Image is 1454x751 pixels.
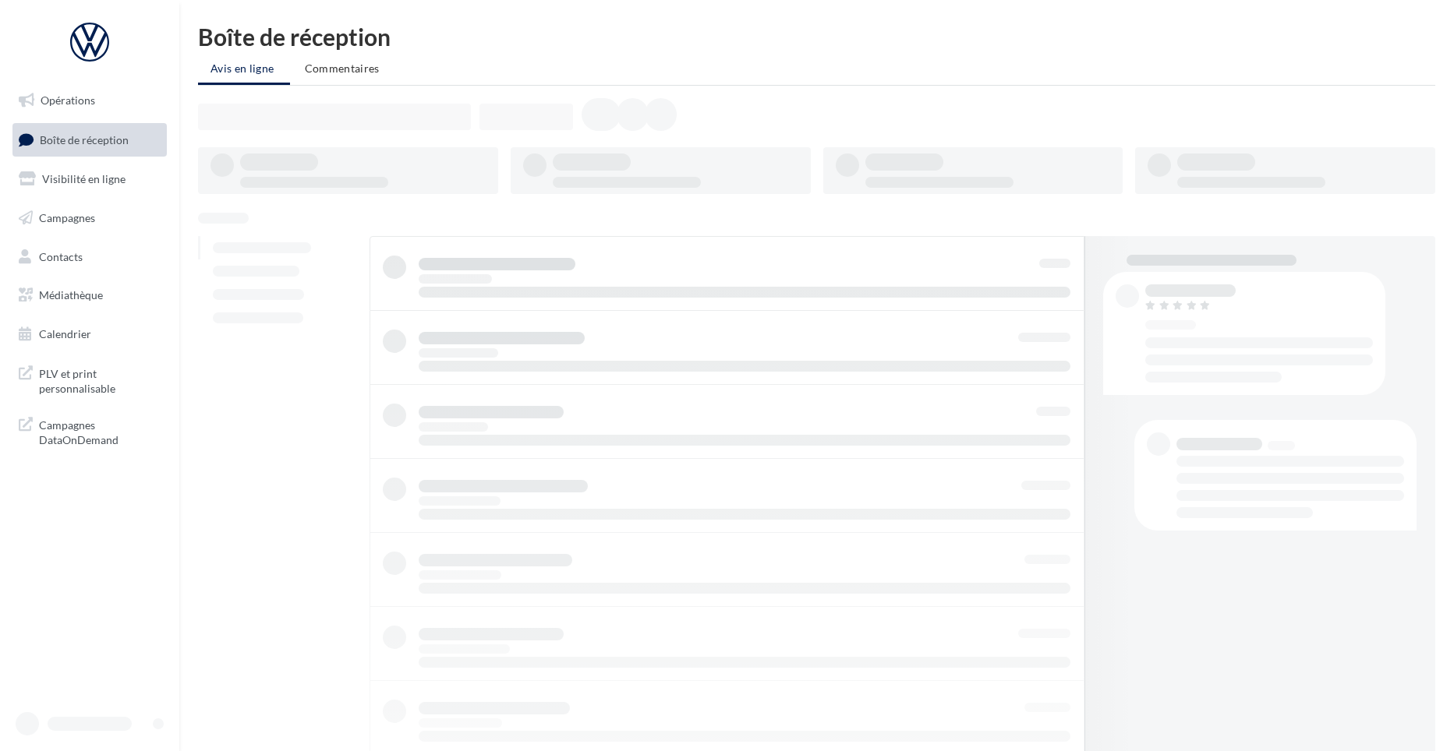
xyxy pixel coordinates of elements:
a: Contacts [9,241,170,273]
span: Campagnes DataOnDemand [39,414,161,448]
span: Contacts [39,249,83,263]
a: Médiathèque [9,279,170,312]
a: PLV et print personnalisable [9,357,170,403]
a: Boîte de réception [9,123,170,157]
a: Campagnes [9,202,170,234]
span: Visibilité en ligne [42,172,126,185]
span: Boîte de réception [40,132,129,146]
a: Campagnes DataOnDemand [9,408,170,454]
span: Médiathèque [39,288,103,301]
span: Commentaires [305,62,380,75]
span: PLV et print personnalisable [39,363,161,397]
span: Calendrier [39,327,91,340]
a: Opérations [9,84,170,117]
span: Opérations [41,93,95,107]
a: Visibilité en ligne [9,163,170,196]
span: Campagnes [39,211,95,224]
a: Calendrier [9,318,170,351]
div: Boîte de réception [198,25,1435,48]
